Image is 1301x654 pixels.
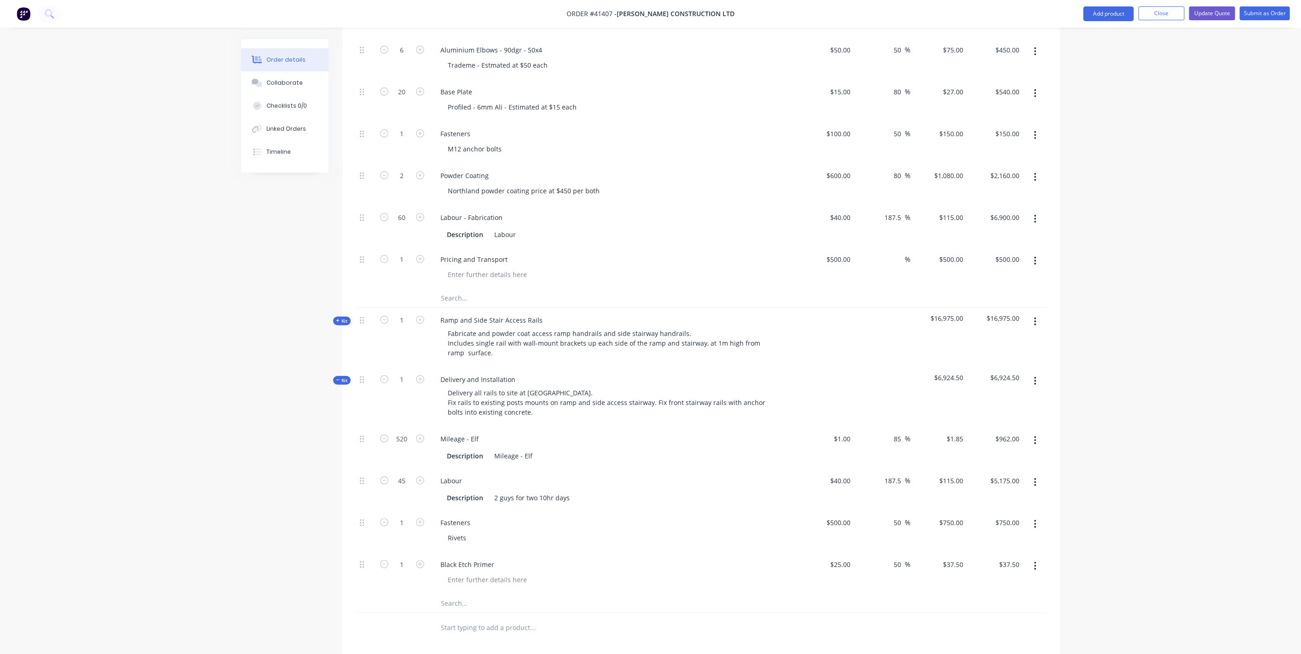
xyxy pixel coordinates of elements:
div: Fabricate and powder coat access ramp handrails and side stairway handrails. Includes single rail... [441,327,780,359]
input: Search... [441,594,625,613]
div: Mileage - Elf [434,432,486,446]
div: Labour [434,474,470,487]
div: Description [444,449,487,463]
img: Factory [17,7,30,21]
div: Description [444,491,487,504]
span: $16,975.00 [971,313,1020,323]
div: Kit [333,376,351,385]
div: Labour - Fabrication [434,211,510,224]
span: % [905,87,911,97]
div: Northland powder coating price at $450 per both [441,184,607,197]
div: 2 guys for two 10hr days [491,491,574,504]
div: Timeline [266,148,291,156]
button: Timeline [241,140,329,163]
span: % [905,559,911,570]
div: Base Plate [434,85,480,98]
div: Fasteners [434,516,478,529]
span: % [905,475,911,486]
button: Order details [241,48,329,71]
span: % [905,254,911,265]
div: Linked Orders [266,125,306,133]
span: % [905,212,911,223]
span: [PERSON_NAME] Construction Ltd [617,10,734,18]
span: Kit [336,377,348,384]
div: Pricing and Transport [434,253,515,266]
div: Ramp and Side Stair Access Rails [434,313,550,327]
div: Labour [491,228,520,241]
span: % [905,170,911,181]
div: Profiled - 6mm Ali - Estimated at $15 each [441,100,584,114]
div: Black Etch Primer [434,558,502,571]
div: M12 anchor bolts [441,142,509,156]
span: Kit [336,318,348,324]
div: Delivery all rails to site at [GEOGRAPHIC_DATA]. Fix rails to existing posts mounts on ramp and s... [441,386,780,419]
input: Start typing to add a product... [441,619,625,637]
span: % [905,128,911,139]
span: % [905,45,911,55]
button: Add product [1083,6,1134,21]
button: Linked Orders [241,117,329,140]
div: Rivets [441,531,474,544]
div: Checklists 0/0 [266,102,307,110]
div: Powder Coating [434,169,497,182]
span: % [905,517,911,528]
div: Order details [266,56,306,64]
span: $16,975.00 [914,313,964,323]
div: Kit [333,317,351,325]
span: $6,924.50 [971,373,1020,382]
button: Collaborate [241,71,329,94]
span: $6,924.50 [914,373,964,382]
button: Submit as Order [1240,6,1290,20]
div: Aluminium Elbows - 90dgr - 50x4 [434,43,550,57]
div: Trademe - Estmated at $50 each [441,58,555,72]
div: Fasteners [434,127,478,140]
div: Collaborate [266,79,303,87]
span: % [905,434,911,444]
button: Update Quote [1189,6,1235,20]
span: Order #41407 - [567,10,617,18]
div: Description [444,228,487,241]
button: Checklists 0/0 [241,94,329,117]
div: Mileage - Elf [491,449,537,463]
input: Search... [441,289,625,307]
button: Close [1139,6,1185,20]
div: Delivery and Installation [434,373,523,386]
